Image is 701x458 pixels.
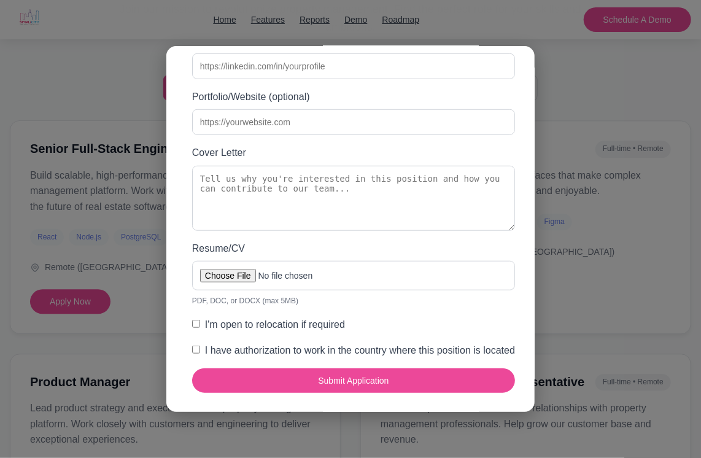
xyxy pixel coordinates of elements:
label: Cover Letter [192,145,515,161]
label: I have authorization to work in the country where this position is located [192,343,515,359]
label: Resume/CV [192,241,515,257]
label: I'm open to relocation if required [192,317,515,333]
button: Submit Application [192,368,515,393]
input: I have authorization to work in the country where this position is located [192,346,200,354]
input: I'm open to relocation if required [192,320,200,328]
input: https://yourwebsite.com [192,109,515,135]
label: Portfolio/Website (optional) [192,89,515,105]
input: https://linkedin.com/in/yourprofile [192,53,515,79]
small: PDF, DOC, or DOCX (max 5MB) [192,295,515,307]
